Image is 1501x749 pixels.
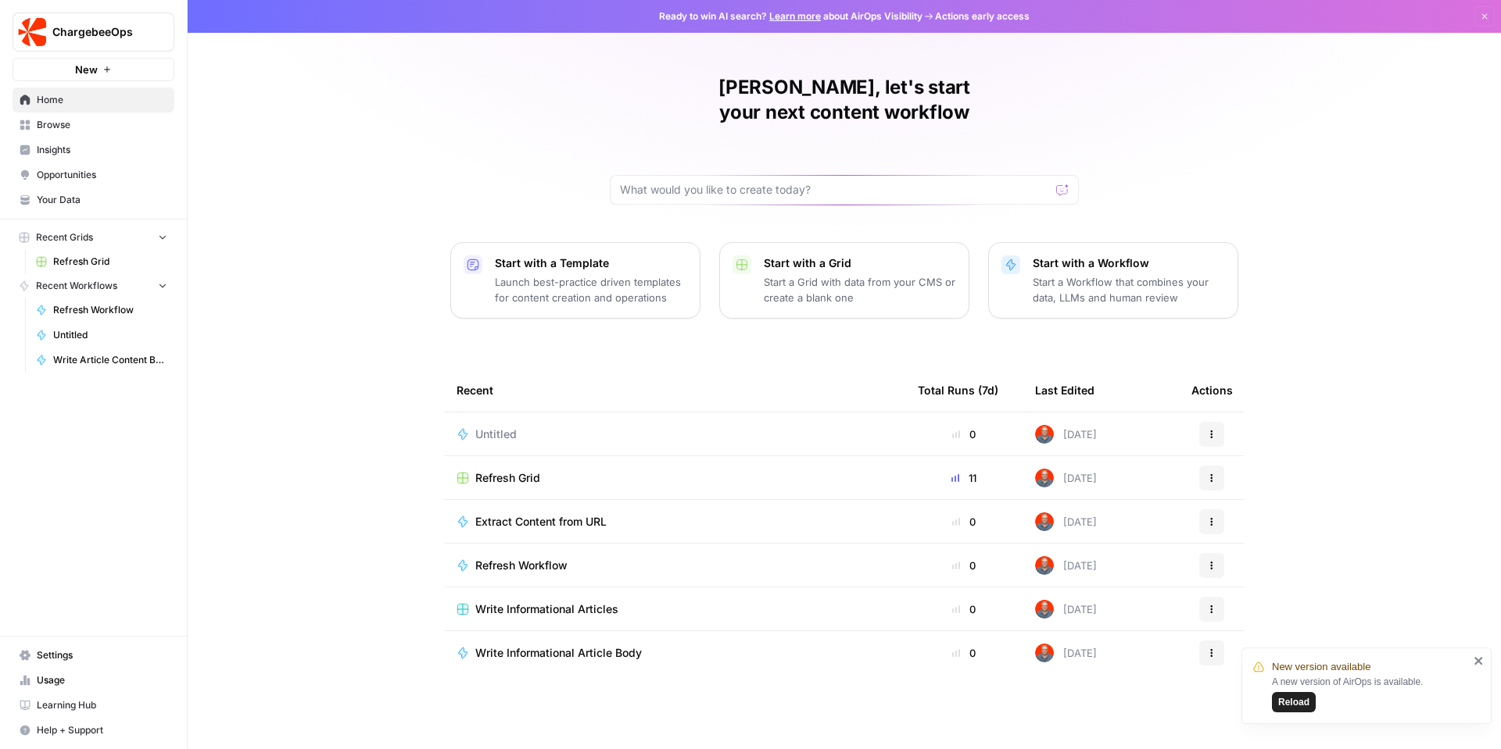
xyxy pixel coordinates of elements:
span: Untitled [475,426,517,442]
h1: [PERSON_NAME], let's start your next content workflow [610,75,1079,125]
img: ChargebeeOps Logo [18,18,46,46]
button: New [13,58,174,81]
button: Help + Support [13,718,174,743]
a: Refresh Workflow [29,298,174,323]
a: Untitled [29,323,174,348]
div: 11 [918,470,1010,486]
span: Actions early access [935,9,1030,23]
p: Start with a Template [495,255,687,271]
a: Home [13,87,174,112]
a: Untitled [457,426,893,442]
img: 698zlg3kfdwlkwrbrsgpwna4smrc [1035,425,1054,444]
span: Write Informational Article Body [475,645,642,661]
button: Start with a TemplateLaunch best-practice driven templates for content creation and operations [450,242,700,319]
span: Reload [1278,695,1309,709]
span: Refresh Workflow [53,303,167,317]
a: Learn more [769,10,821,22]
span: Extract Content from URL [475,514,607,530]
span: Help + Support [37,723,167,737]
span: Home [37,93,167,107]
a: Learning Hub [13,693,174,718]
img: 698zlg3kfdwlkwrbrsgpwna4smrc [1035,556,1054,575]
button: Recent Grids [13,226,174,249]
span: Insights [37,143,167,157]
button: close [1474,654,1485,667]
div: [DATE] [1035,425,1097,444]
p: Start with a Grid [764,255,956,271]
div: [DATE] [1035,556,1097,575]
button: Recent Workflows [13,274,174,298]
a: Write Informational Article Body [457,645,893,661]
a: Opportunities [13,162,174,187]
button: Start with a GridStart a Grid with data from your CMS or create a blank one [719,242,969,319]
span: Refresh Workflow [475,558,568,573]
p: Start with a Workflow [1033,255,1225,271]
div: 0 [918,426,1010,442]
div: [DATE] [1035,512,1097,531]
input: What would you like to create today? [620,182,1050,198]
span: Write Informational Articles [475,601,618,617]
a: Refresh Grid [29,249,174,274]
div: Recent [457,369,893,412]
button: Start with a WorkflowStart a Workflow that combines your data, LLMs and human review [988,242,1238,319]
span: New [75,62,98,77]
div: Actions [1191,369,1233,412]
div: 0 [918,645,1010,661]
span: Refresh Grid [53,255,167,269]
a: Browse [13,112,174,137]
a: Insights [13,137,174,162]
span: Opportunities [37,168,167,182]
div: [DATE] [1035,644,1097,662]
a: Extract Content from URL [457,514,893,530]
a: Your Data [13,187,174,212]
button: Workspace: ChargebeeOps [13,12,174,52]
p: Launch best-practice driven templates for content creation and operations [495,274,687,305]
img: 698zlg3kfdwlkwrbrsgpwna4smrc [1035,512,1054,531]
span: Usage [37,673,167,687]
img: 698zlg3kfdwlkwrbrsgpwna4smrc [1035,600,1054,619]
span: ChargebeeOps [52,24,147,40]
span: Write Article Content Brief [53,353,167,367]
div: 0 [918,514,1010,530]
span: Untitled [53,328,167,342]
img: 698zlg3kfdwlkwrbrsgpwna4smrc [1035,644,1054,662]
div: 0 [918,558,1010,573]
p: Start a Workflow that combines your data, LLMs and human review [1033,274,1225,305]
span: Recent Workflows [36,279,117,293]
div: 0 [918,601,1010,617]
div: [DATE] [1035,469,1097,487]
span: Learning Hub [37,698,167,712]
p: Start a Grid with data from your CMS or create a blank one [764,274,956,305]
span: Refresh Grid [475,470,540,486]
span: Browse [37,118,167,132]
div: Last Edited [1035,369,1094,412]
a: Refresh Grid [457,470,893,486]
div: [DATE] [1035,600,1097,619]
a: Refresh Workflow [457,558,893,573]
span: Ready to win AI search? about AirOps Visibility [659,9,922,23]
span: Recent Grids [36,230,93,244]
span: Your Data [37,193,167,207]
span: New version available [1272,659,1370,675]
a: Usage [13,668,174,693]
a: Write Article Content Brief [29,348,174,373]
button: Reload [1272,692,1316,712]
div: Total Runs (7d) [918,369,998,412]
a: Write Informational Articles [457,601,893,617]
img: 698zlg3kfdwlkwrbrsgpwna4smrc [1035,469,1054,487]
a: Settings [13,643,174,668]
div: A new version of AirOps is available. [1272,675,1469,712]
span: Settings [37,648,167,662]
